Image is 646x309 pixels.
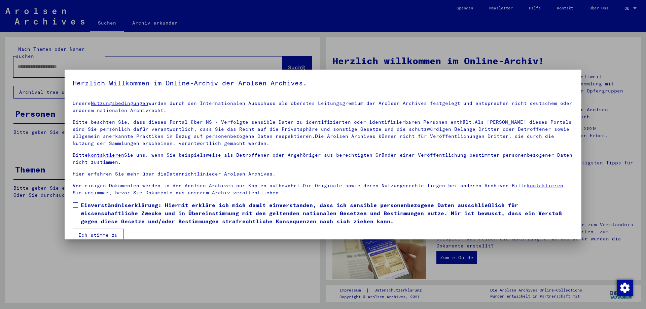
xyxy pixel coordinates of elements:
[73,100,573,114] p: Unsere wurden durch den Internationalen Ausschuss als oberstes Leitungsgremium der Arolsen Archiv...
[88,152,124,158] a: kontaktieren
[81,201,573,225] span: Einverständniserklärung: Hiermit erkläre ich mich damit einverstanden, dass ich sensible personen...
[167,171,212,177] a: Datenrichtlinie
[91,100,148,106] a: Nutzungsbedingungen
[73,78,573,88] h5: Herzlich Willkommen im Online-Archiv der Arolsen Archives.
[73,119,573,147] p: Bitte beachten Sie, dass dieses Portal über NS - Verfolgte sensible Daten zu identifizierten oder...
[73,170,573,178] p: Hier erfahren Sie mehr über die der Arolsen Archives.
[73,183,563,196] a: kontaktieren Sie uns
[617,280,633,296] img: Zustimmung ändern
[73,229,123,241] button: Ich stimme zu
[73,152,573,166] p: Bitte Sie uns, wenn Sie beispielsweise als Betroffener oder Angehöriger aus berechtigten Gründen ...
[73,182,573,196] p: Von einigen Dokumenten werden in den Arolsen Archives nur Kopien aufbewahrt.Die Originale sowie d...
